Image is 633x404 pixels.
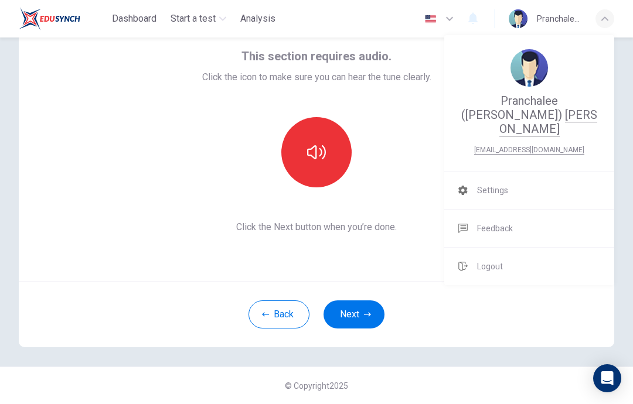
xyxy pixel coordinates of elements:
[477,259,503,273] span: Logout
[511,49,548,87] img: Profile picture
[458,143,600,157] span: pranchalee.s2030@icsn.ac.th
[458,94,600,136] span: Pranchalee ([PERSON_NAME])
[477,221,513,235] span: Feedback
[593,364,621,392] div: Open Intercom Messenger
[477,183,508,197] span: Settings
[444,172,614,209] a: Settings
